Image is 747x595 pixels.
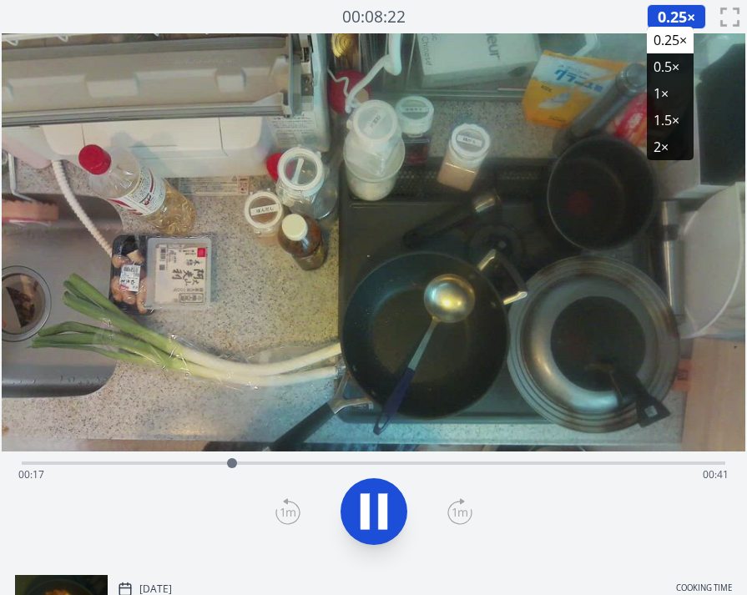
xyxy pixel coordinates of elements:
[18,467,44,482] span: 00:17
[647,107,694,134] li: 1.5×
[703,467,729,482] span: 00:41
[647,4,706,29] button: 0.25×
[647,134,694,160] li: 2×
[342,5,406,29] a: 00:08:22
[647,27,694,53] li: 0.25×
[658,7,687,27] span: 0.25
[647,80,694,107] li: 1×
[647,53,694,80] li: 0.5×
